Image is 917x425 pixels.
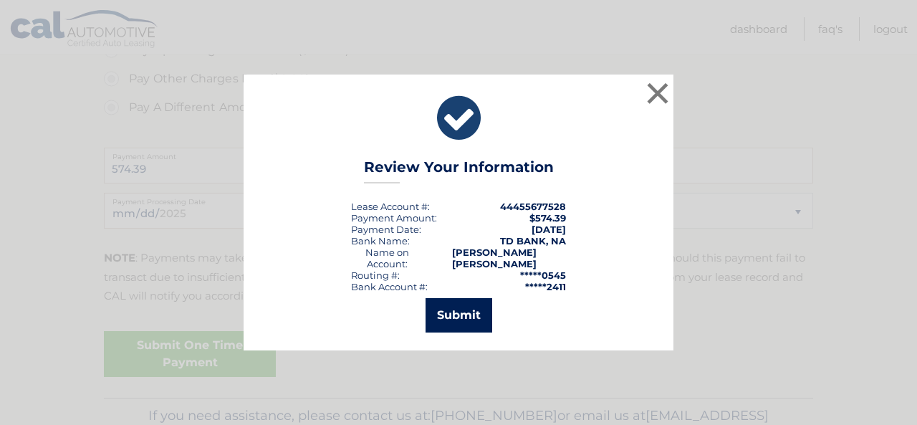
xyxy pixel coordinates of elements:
[351,224,419,235] span: Payment Date
[351,224,421,235] div: :
[500,201,566,212] strong: 44455677528
[532,224,566,235] span: [DATE]
[364,158,554,183] h3: Review Your Information
[500,235,566,247] strong: TD BANK, NA
[426,298,492,333] button: Submit
[351,212,437,224] div: Payment Amount:
[351,281,428,292] div: Bank Account #:
[529,212,566,224] span: $574.39
[452,247,537,269] strong: [PERSON_NAME] [PERSON_NAME]
[351,201,430,212] div: Lease Account #:
[351,247,423,269] div: Name on Account:
[643,79,672,108] button: ×
[351,269,400,281] div: Routing #:
[351,235,410,247] div: Bank Name:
